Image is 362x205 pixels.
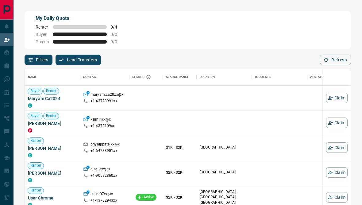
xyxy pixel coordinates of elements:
[36,15,124,22] p: My Daily Quota
[166,68,189,86] div: Search Range
[110,32,124,37] span: 0 / 0
[28,178,32,182] div: condos.ca
[90,148,117,153] p: +1- 64783901xx
[28,68,37,86] div: Name
[36,32,49,37] span: Buyer
[28,88,42,94] span: Buyer
[326,118,348,128] button: Claim
[90,191,113,198] p: cuser07xx@x
[90,99,117,104] p: +1- 43723991xx
[200,68,215,86] div: Location
[166,170,194,175] p: $2K - $2K
[25,55,52,65] button: Filters
[310,68,325,86] div: AI Status
[132,68,152,86] div: Search
[166,195,194,200] p: $2K - $2K
[326,93,348,103] button: Claim
[326,167,348,178] button: Claim
[28,113,42,118] span: Buyer
[90,117,111,123] p: ksimi4xx@x
[28,145,77,151] span: [PERSON_NAME]
[28,188,44,193] span: Renter
[28,195,77,201] span: User Chrome
[28,153,32,157] div: condos.ca
[90,92,123,99] p: maryam.ca20xx@x
[90,198,117,203] p: +1- 43782943xx
[163,68,197,86] div: Search Range
[36,39,49,44] span: Precon
[83,68,98,86] div: Contact
[110,39,124,44] span: 0 / 0
[25,68,80,86] div: Name
[200,170,249,175] p: [GEOGRAPHIC_DATA]
[90,173,117,178] p: +1- 90592360xx
[200,189,249,205] p: [GEOGRAPHIC_DATA], [GEOGRAPHIC_DATA], [GEOGRAPHIC_DATA]
[166,145,194,150] p: $1K - $2K
[28,138,44,143] span: Renter
[80,68,129,86] div: Contact
[36,25,49,29] span: Renter
[326,142,348,153] button: Claim
[44,113,59,118] span: Renter
[90,123,115,129] p: +1- 4372109xx
[44,88,59,94] span: Renter
[28,103,32,108] div: condos.ca
[90,142,120,148] p: priyalppatelxx@x
[90,167,110,173] p: gisellexx@x
[28,128,32,133] div: property.ca
[28,163,44,168] span: Renter
[28,170,77,176] span: [PERSON_NAME]
[141,195,156,200] span: Active
[320,55,351,65] button: Refresh
[252,68,307,86] div: Requests
[197,68,252,86] div: Location
[28,95,77,102] span: Maryam Ca2024
[200,145,249,150] p: [GEOGRAPHIC_DATA]
[28,120,77,126] span: [PERSON_NAME]
[255,68,271,86] div: Requests
[326,192,348,203] button: Claim
[110,25,124,29] span: 0 / 4
[56,55,101,65] button: Lead Transfers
